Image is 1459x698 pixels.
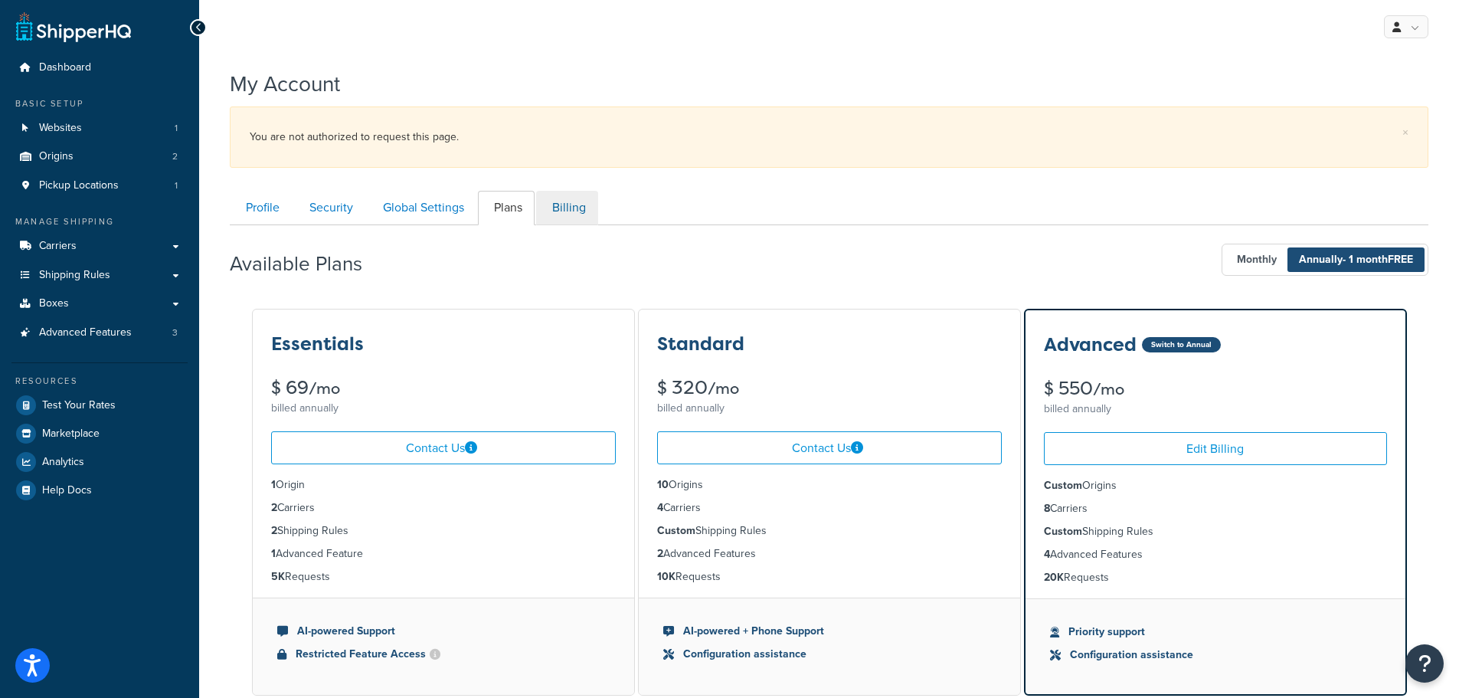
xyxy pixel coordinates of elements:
div: Basic Setup [11,97,188,110]
a: Test Your Rates [11,392,188,419]
span: Dashboard [39,61,91,74]
a: Carriers [11,232,188,261]
strong: 2 [271,500,277,516]
a: Marketplace [11,420,188,447]
li: Carriers [271,500,616,516]
strong: 1 [271,477,276,493]
div: Resources [11,375,188,388]
div: Manage Shipping [11,215,188,228]
span: Carriers [39,240,77,253]
div: billed annually [271,398,616,419]
small: /mo [1093,378,1124,400]
span: Websites [39,122,82,135]
li: Configuration assistance [663,646,996,663]
small: /mo [309,378,340,399]
li: Shipping Rules [11,261,188,290]
span: Annually [1287,247,1425,272]
span: 1 [175,122,178,135]
a: Contact Us [271,431,616,464]
li: Origins [657,477,1002,493]
a: Edit Billing [1044,432,1387,465]
a: Global Settings [367,191,476,225]
li: Restricted Feature Access [277,646,610,663]
strong: 20K [1044,569,1064,585]
span: Marketplace [42,428,100,441]
span: Advanced Features [39,326,132,339]
strong: Custom [1044,523,1082,539]
a: Advanced Features 3 [11,319,188,347]
span: Shipping Rules [39,269,110,282]
span: 2 [172,150,178,163]
a: Dashboard [11,54,188,82]
strong: 10K [657,569,676,585]
li: Configuration assistance [1050,647,1381,664]
li: Carriers [1044,500,1387,517]
div: $ 550 [1044,379,1387,398]
span: Analytics [42,456,84,469]
strong: Custom [1044,477,1082,493]
a: Help Docs [11,477,188,504]
a: ShipperHQ Home [16,11,131,42]
li: Advanced Features [657,546,1002,562]
span: Boxes [39,297,69,310]
h3: Standard [657,334,744,354]
li: Shipping Rules [271,523,616,539]
span: Test Your Rates [42,399,116,412]
li: Shipping Rules [1044,523,1387,540]
li: Priority support [1050,624,1381,641]
a: Origins 2 [11,143,188,171]
a: × [1402,126,1408,139]
strong: 8 [1044,500,1050,516]
li: AI-powered + Phone Support [663,623,996,640]
li: Origins [1044,477,1387,494]
li: Advanced Features [1044,546,1387,563]
a: Boxes [11,290,188,318]
strong: 2 [271,523,277,539]
span: Help Docs [42,484,92,497]
li: Carriers [657,500,1002,516]
span: 3 [172,326,178,339]
li: Requests [657,569,1002,585]
a: Plans [478,191,535,225]
button: Open Resource Center [1405,644,1444,683]
span: - 1 month [1343,251,1413,267]
a: Pickup Locations 1 [11,172,188,200]
strong: 10 [657,477,669,493]
a: Contact Us [657,431,1002,464]
span: Pickup Locations [39,179,119,192]
li: Websites [11,114,188,143]
li: Shipping Rules [657,523,1002,539]
div: $ 69 [271,378,616,398]
strong: 4 [1044,546,1050,562]
a: Profile [230,191,292,225]
strong: 2 [657,546,663,562]
li: Requests [1044,569,1387,586]
strong: 4 [657,500,663,516]
div: billed annually [657,398,1002,419]
div: $ 320 [657,378,1002,398]
span: 1 [175,179,178,192]
span: Origins [39,150,74,163]
strong: Custom [657,523,695,539]
span: Monthly [1225,247,1288,272]
div: billed annually [1044,398,1387,420]
a: Security [293,191,365,225]
div: You are not authorized to request this page. [250,126,1408,148]
a: Switch to Annual [1142,337,1221,352]
li: Advanced Features [11,319,188,347]
li: Analytics [11,448,188,476]
strong: 1 [271,546,276,562]
li: Origin [271,477,616,493]
h2: Available Plans [230,253,385,275]
a: Websites 1 [11,114,188,143]
small: /mo [708,378,739,399]
strong: 5K [271,569,285,585]
button: Monthly Annually- 1 monthFREE [1222,244,1428,276]
h3: Advanced [1044,335,1137,355]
